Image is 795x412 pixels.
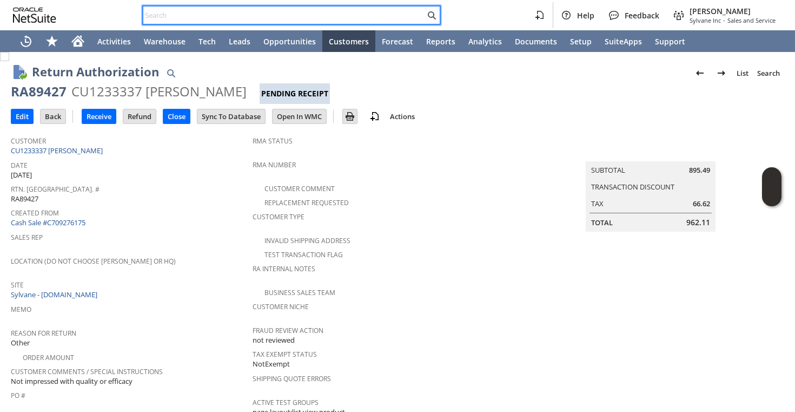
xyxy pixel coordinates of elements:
[97,36,131,47] span: Activities
[715,67,728,80] img: Next
[468,36,502,47] span: Analytics
[82,109,116,123] input: Receive
[655,36,685,47] span: Support
[762,187,781,207] span: Oracle Guided Learning Widget. To move around, please hold and drag
[11,280,24,290] a: Site
[368,110,381,123] img: add-record.svg
[322,30,375,52] a: Customers
[586,144,716,161] caption: Summary
[264,198,349,207] a: Replacement Requested
[91,30,137,52] a: Activities
[253,398,319,407] a: Active Test Groups
[264,236,350,245] a: Invalid Shipping Address
[11,185,100,194] a: Rtn. [GEOGRAPHIC_DATA]. #
[11,290,100,299] a: Sylvane - [DOMAIN_NAME]
[343,110,356,123] img: Print
[197,109,265,123] input: Sync To Database
[32,63,159,81] h1: Return Authorization
[11,218,85,227] a: Cash Sale #C709276175
[253,374,331,383] a: Shipping Quote Errors
[263,36,316,47] span: Opportunities
[11,376,132,387] span: Not impressed with quality or efficacy
[508,30,564,52] a: Documents
[375,30,420,52] a: Forecast
[253,302,309,311] a: Customer Niche
[591,199,604,208] a: Tax
[515,36,557,47] span: Documents
[71,83,247,100] div: CU1233337 [PERSON_NAME]
[689,165,710,175] span: 895.49
[253,160,296,169] a: RMA Number
[123,109,156,123] input: Refund
[11,391,25,400] a: PO #
[693,67,706,80] img: Previous
[625,10,659,21] span: Feedback
[11,136,46,146] a: Customer
[591,218,613,227] a: Total
[11,233,43,242] a: Sales Rep
[164,67,177,80] img: Quick Find
[570,36,592,47] span: Setup
[753,64,784,82] a: Search
[41,109,65,123] input: Back
[273,109,326,123] input: Open In WMC
[11,329,76,338] a: Reason For Return
[39,30,65,52] div: Shortcuts
[264,184,335,193] a: Customer Comment
[198,36,216,47] span: Tech
[598,30,648,52] a: SuiteApps
[605,36,642,47] span: SuiteApps
[192,30,222,52] a: Tech
[723,16,725,24] span: -
[11,257,176,266] a: Location (Do Not Choose [PERSON_NAME] or HQ)
[253,359,290,369] span: NotExempt
[143,9,425,22] input: Search
[686,217,710,228] span: 962.11
[253,335,295,345] span: not reviewed
[11,367,163,376] a: Customer Comments / Special Instructions
[762,167,781,206] iframe: Click here to launch Oracle Guided Learning Help Panel
[264,288,335,297] a: Business Sales Team
[65,30,91,52] a: Home
[690,6,776,16] span: [PERSON_NAME]
[13,30,39,52] a: Recent Records
[253,264,315,273] a: RA Internal Notes
[727,16,776,24] span: Sales and Service
[11,146,105,155] a: CU1233337 [PERSON_NAME]
[648,30,692,52] a: Support
[11,208,59,218] a: Created From
[462,30,508,52] a: Analytics
[564,30,598,52] a: Setup
[11,109,33,123] input: Edit
[382,36,413,47] span: Forecast
[577,10,594,21] span: Help
[11,338,30,348] span: Other
[257,30,322,52] a: Opportunities
[253,350,317,359] a: Tax Exempt Status
[222,30,257,52] a: Leads
[137,30,192,52] a: Warehouse
[264,250,343,259] a: Test Transaction Flag
[426,36,455,47] span: Reports
[253,212,304,221] a: Customer Type
[425,9,438,22] svg: Search
[144,36,186,47] span: Warehouse
[693,199,710,209] span: 66.62
[690,16,721,24] span: Sylvane Inc
[253,136,293,146] a: RMA Status
[386,112,419,121] a: Actions
[420,30,462,52] a: Reports
[71,35,84,48] svg: Home
[732,64,753,82] a: List
[13,8,56,23] svg: logo
[163,109,190,123] input: Close
[11,170,32,180] span: [DATE]
[11,305,31,314] a: Memo
[11,194,38,204] span: RA89427
[343,109,357,123] input: Print
[591,182,674,192] a: Transaction Discount
[23,353,74,362] a: Order Amount
[11,83,67,100] div: RA89427
[11,161,28,170] a: Date
[253,326,323,335] a: Fraud Review Action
